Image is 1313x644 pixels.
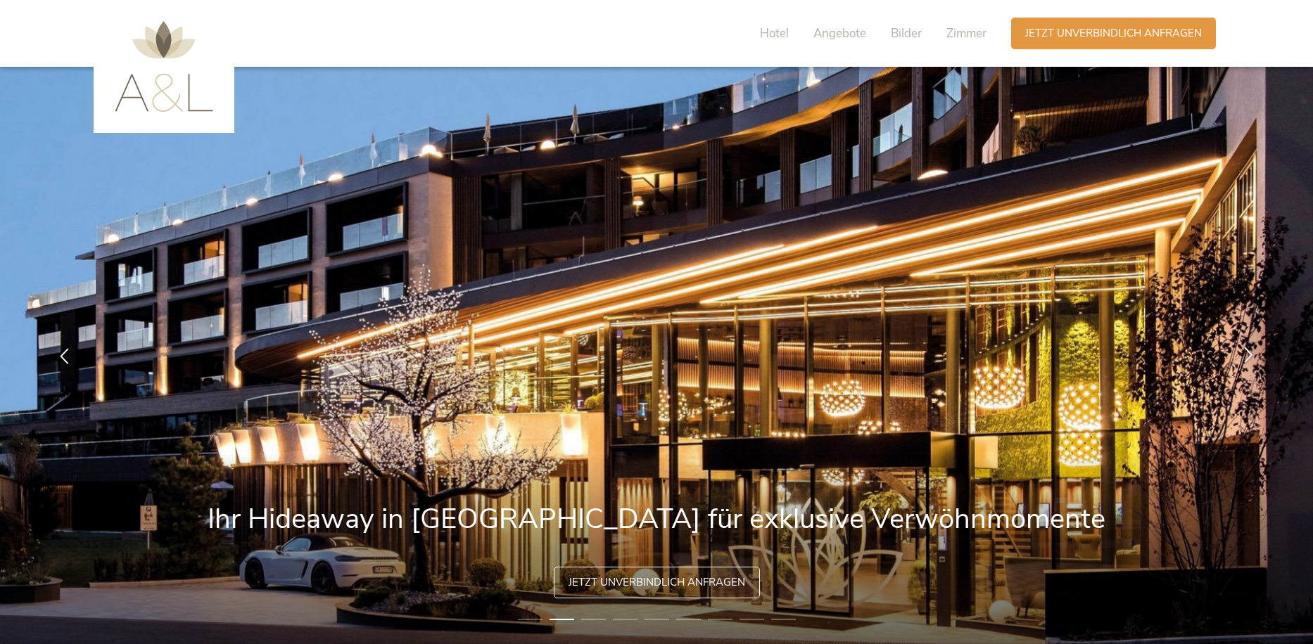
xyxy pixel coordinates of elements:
span: Jetzt unverbindlich anfragen [569,575,745,590]
span: Angebote [813,25,866,41]
span: Bilder [891,25,922,41]
span: Jetzt unverbindlich anfragen [1025,26,1202,41]
span: Hotel [760,25,789,41]
img: AMONTI & LUNARIS Wellnessresort [115,21,213,112]
span: Zimmer [946,25,987,41]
